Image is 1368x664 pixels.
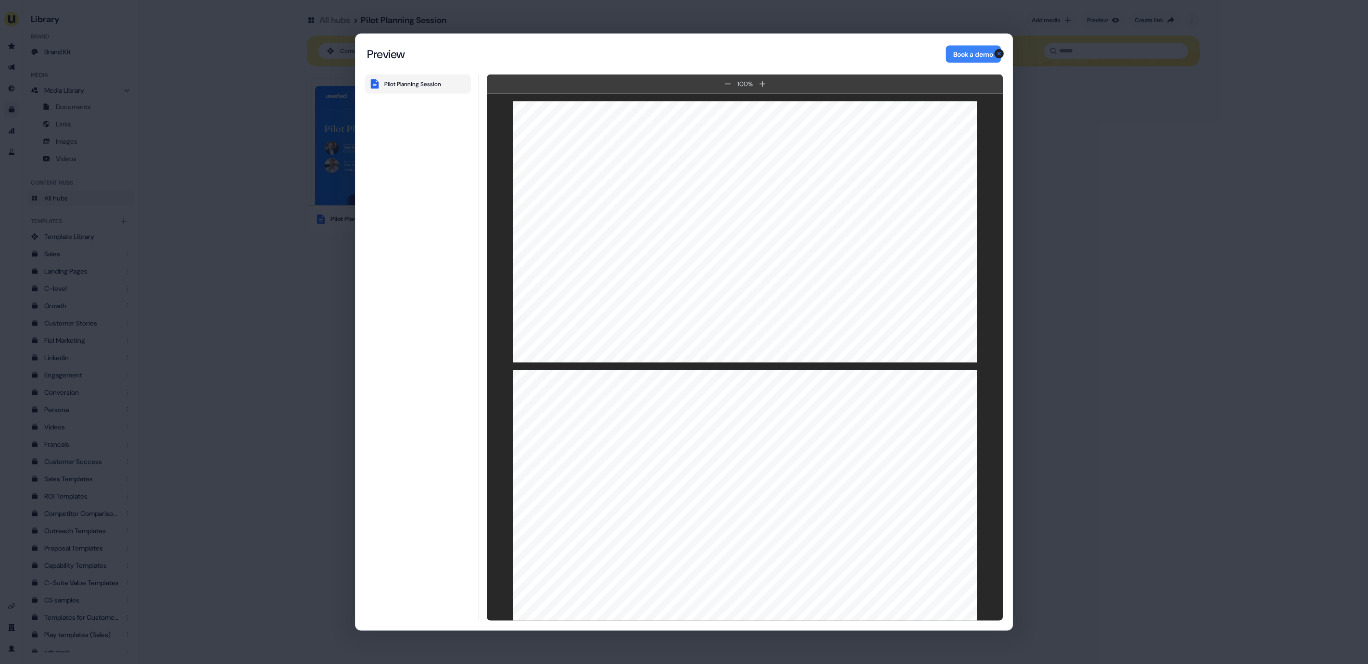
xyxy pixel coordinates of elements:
[384,80,441,88] div: Pilot Planning Session
[946,45,1001,63] button: Book a demo
[367,47,405,61] div: Preview
[365,74,471,93] button: Pilot Planning Session
[735,79,755,88] div: 100 %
